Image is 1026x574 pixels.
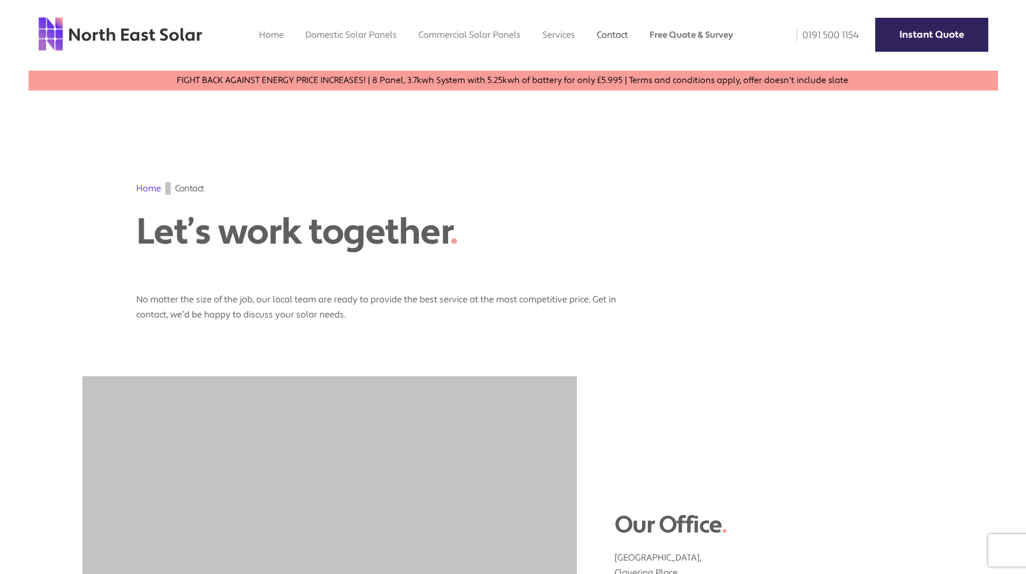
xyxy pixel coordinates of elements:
img: gif;base64,R0lGODdhAQABAPAAAMPDwwAAACwAAAAAAQABAAACAkQBADs= [165,182,171,195]
p: No matter the size of the job, our local team are ready to provide the best service at the most c... [136,281,621,322]
a: Instant Quote [875,18,988,52]
img: north east solar logo [38,16,203,52]
a: Domestic Solar Panels [305,29,397,40]
a: Free Quote & Survey [650,29,733,40]
span: Contact [175,182,204,195]
a: Services [542,29,575,40]
h1: Let’s work together [136,211,540,254]
h2: Our Office [615,511,944,540]
a: Contact [597,29,628,40]
a: Home [136,183,161,194]
a: Commercial Solar Panels [418,29,521,40]
span: . [722,510,727,540]
a: Home [259,29,284,40]
a: 0191 500 1154 [789,29,859,42]
span: . [450,209,458,255]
